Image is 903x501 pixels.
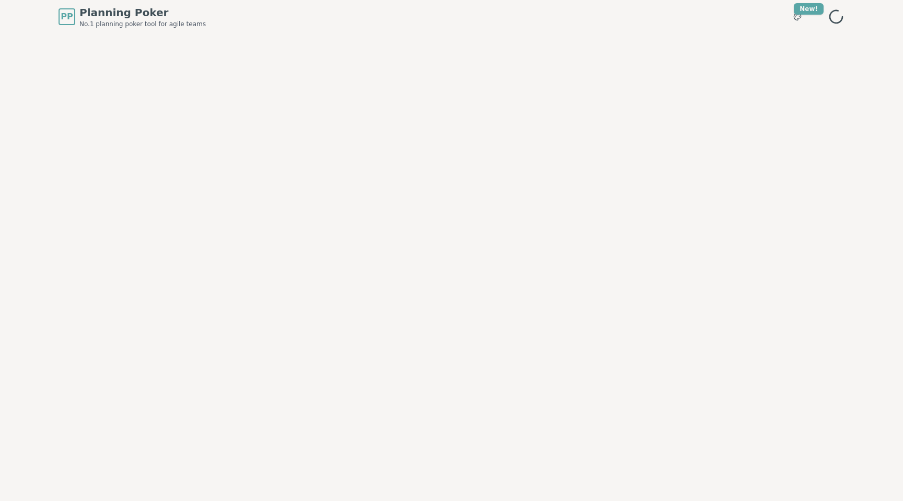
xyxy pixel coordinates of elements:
div: New! [794,3,824,15]
a: PPPlanning PokerNo.1 planning poker tool for agile teams [59,5,206,28]
span: No.1 planning poker tool for agile teams [79,20,206,28]
span: PP [61,10,73,23]
span: Planning Poker [79,5,206,20]
button: New! [788,7,807,26]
